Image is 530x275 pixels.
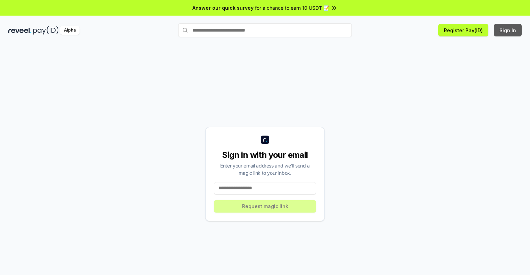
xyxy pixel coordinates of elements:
[494,24,522,36] button: Sign In
[33,26,59,35] img: pay_id
[261,136,269,144] img: logo_small
[214,162,316,177] div: Enter your email address and we’ll send a magic link to your inbox.
[8,26,32,35] img: reveel_dark
[192,4,254,11] span: Answer our quick survey
[60,26,80,35] div: Alpha
[438,24,488,36] button: Register Pay(ID)
[214,149,316,161] div: Sign in with your email
[255,4,329,11] span: for a chance to earn 10 USDT 📝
